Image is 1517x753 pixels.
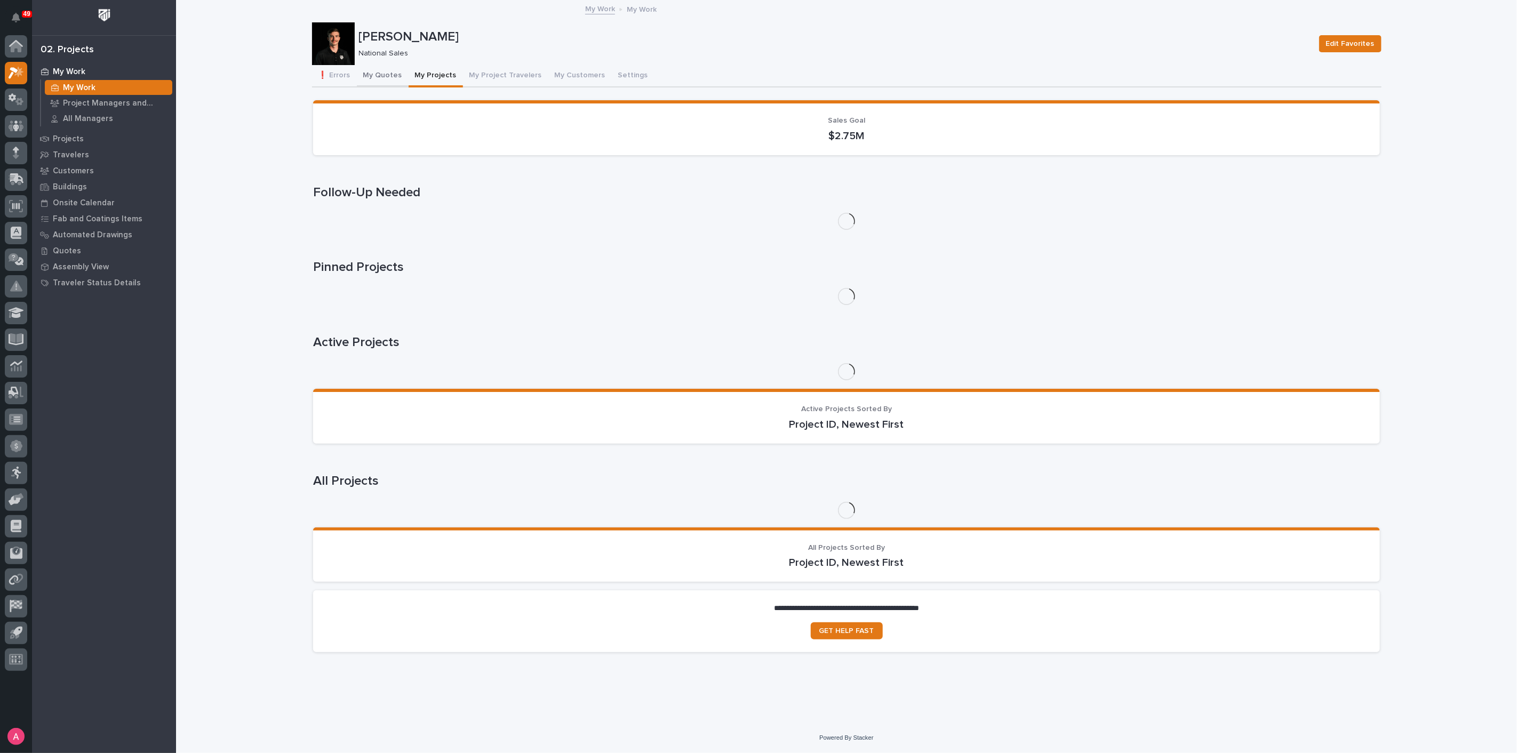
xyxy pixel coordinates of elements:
[801,405,892,413] span: Active Projects Sorted By
[23,10,30,18] p: 49
[32,275,176,291] a: Traveler Status Details
[41,95,176,110] a: Project Managers and Engineers
[53,150,89,160] p: Travelers
[357,65,409,87] button: My Quotes
[53,67,85,77] p: My Work
[53,214,142,224] p: Fab and Coatings Items
[32,147,176,163] a: Travelers
[326,130,1367,142] p: $2.75M
[828,117,865,124] span: Sales Goal
[548,65,612,87] button: My Customers
[32,179,176,195] a: Buildings
[53,198,115,208] p: Onsite Calendar
[53,230,132,240] p: Automated Drawings
[32,211,176,227] a: Fab and Coatings Items
[53,166,94,176] p: Customers
[63,99,168,108] p: Project Managers and Engineers
[53,134,84,144] p: Projects
[32,227,176,243] a: Automated Drawings
[627,3,657,14] p: My Work
[313,260,1380,275] h1: Pinned Projects
[612,65,654,87] button: Settings
[53,262,109,272] p: Assembly View
[313,335,1380,350] h1: Active Projects
[63,114,113,124] p: All Managers
[326,556,1367,569] p: Project ID, Newest First
[819,627,874,635] span: GET HELP FAST
[312,65,357,87] button: ❗ Errors
[359,29,1311,45] p: [PERSON_NAME]
[1326,37,1375,50] span: Edit Favorites
[5,725,27,748] button: users-avatar
[32,259,176,275] a: Assembly View
[32,195,176,211] a: Onsite Calendar
[53,278,141,288] p: Traveler Status Details
[409,65,463,87] button: My Projects
[32,163,176,179] a: Customers
[41,80,176,95] a: My Work
[313,185,1380,201] h1: Follow-Up Needed
[1319,35,1382,52] button: Edit Favorites
[32,63,176,79] a: My Work
[32,243,176,259] a: Quotes
[63,83,95,93] p: My Work
[41,111,176,126] a: All Managers
[463,65,548,87] button: My Project Travelers
[41,44,94,56] div: 02. Projects
[819,734,873,741] a: Powered By Stacker
[811,622,883,639] a: GET HELP FAST
[585,2,615,14] a: My Work
[359,49,1306,58] p: National Sales
[313,474,1380,489] h1: All Projects
[32,131,176,147] a: Projects
[5,6,27,29] button: Notifications
[53,182,87,192] p: Buildings
[94,5,114,25] img: Workspace Logo
[13,13,27,30] div: Notifications49
[326,418,1367,431] p: Project ID, Newest First
[53,246,81,256] p: Quotes
[808,544,885,551] span: All Projects Sorted By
